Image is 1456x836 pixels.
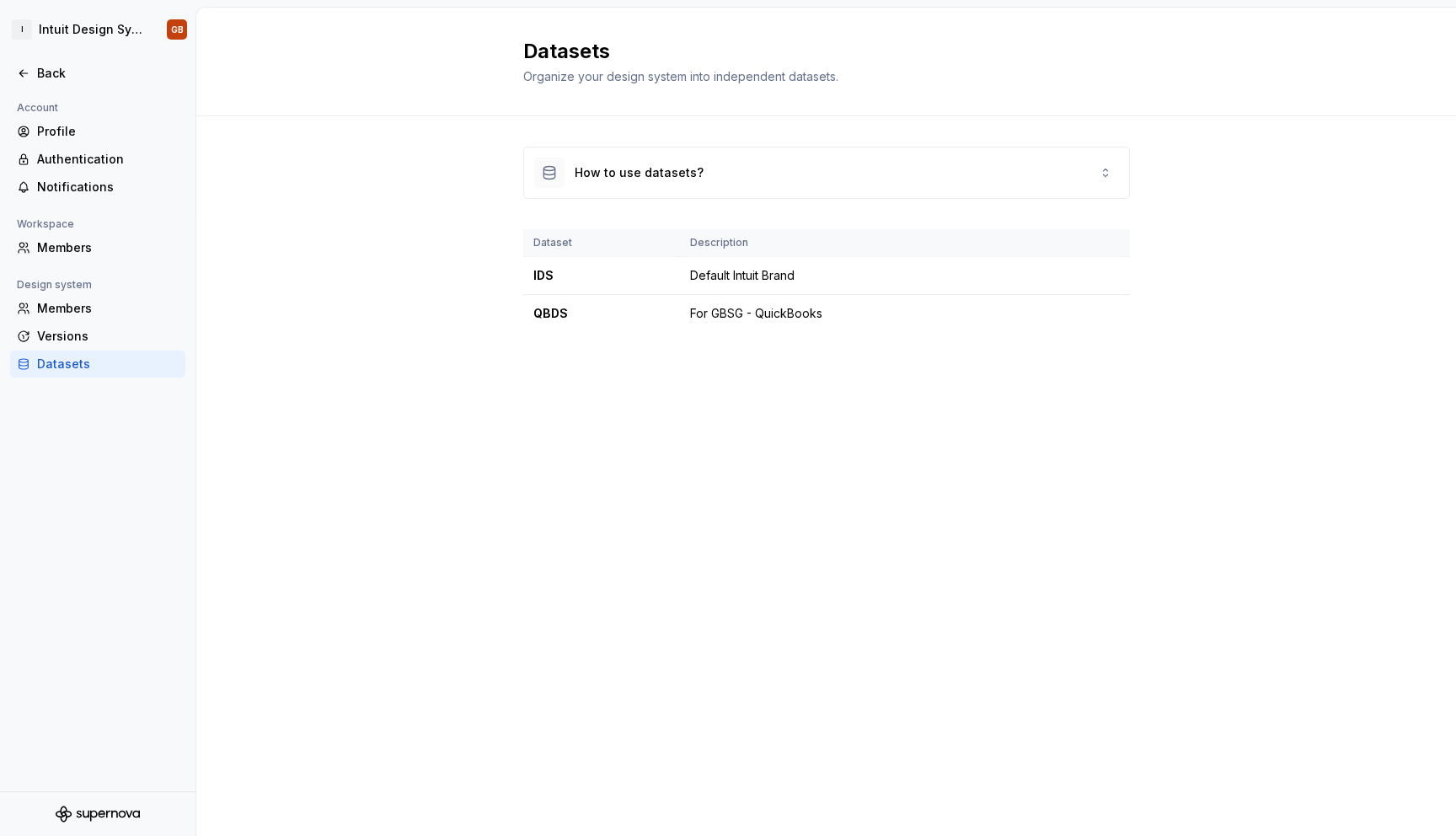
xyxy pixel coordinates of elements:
div: Account [10,98,65,118]
div: How to use datasets? [575,164,704,181]
td: For GBSG - QuickBooks [680,295,1130,333]
div: Notifications [37,179,179,196]
a: Datasets [10,351,185,378]
td: Default Intuit Brand [680,257,1130,295]
div: I [12,19,32,40]
div: GB [171,23,184,36]
div: Members [37,239,179,256]
a: Back [10,60,185,87]
a: Profile [10,118,185,145]
th: Description [680,229,1130,257]
button: IIntuit Design SystemGB [3,11,192,48]
a: Versions [10,323,185,350]
h2: Datasets [523,38,1110,65]
div: Profile [37,123,179,140]
div: Members [37,300,179,317]
svg: Supernova Logo [56,806,140,823]
div: Versions [37,328,179,345]
a: Members [10,234,185,261]
th: Dataset [523,229,680,257]
a: Authentication [10,146,185,173]
div: Back [37,65,179,82]
span: Organize your design system into independent datasets. [523,69,838,83]
div: Design system [10,275,99,295]
div: Datasets [37,356,179,372]
div: Workspace [10,214,81,234]
div: Intuit Design System [39,21,147,38]
a: Members [10,295,185,322]
div: Authentication [37,151,179,168]
a: Notifications [10,174,185,201]
div: IDS [533,267,670,284]
div: QBDS [533,305,670,322]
